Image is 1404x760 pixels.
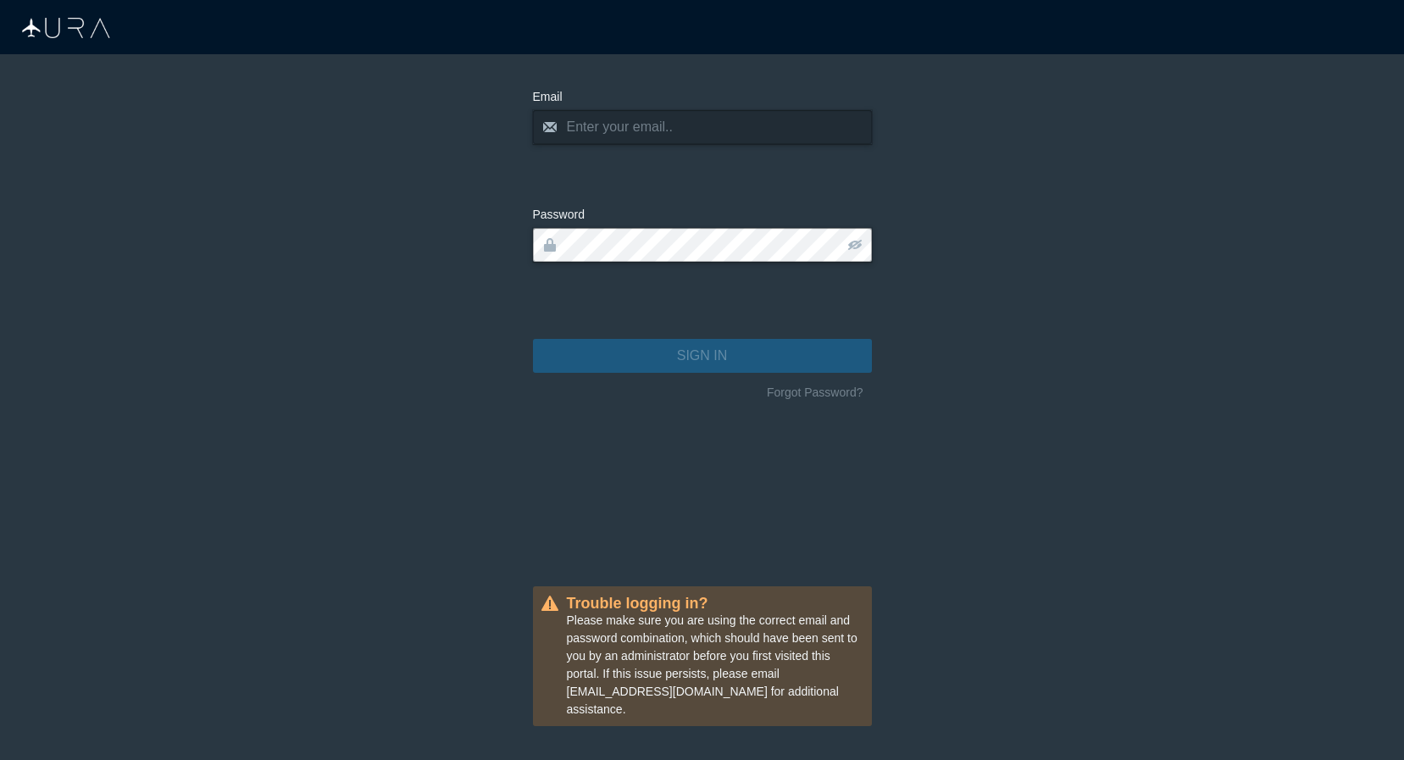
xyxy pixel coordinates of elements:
[22,18,110,38] img: Aura Logo
[533,110,872,144] input: Enter your email..
[533,586,872,726] div: Please make sure you are using the correct email and password combination, which should have been...
[533,208,585,221] span: Password
[533,90,563,103] span: Email
[677,346,728,366] span: SIGN IN
[567,595,862,612] h4: Trouble logging in?
[758,380,872,406] button: Forgot Password?
[533,339,872,373] button: SIGN IN
[767,384,863,402] span: Forgot Password?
